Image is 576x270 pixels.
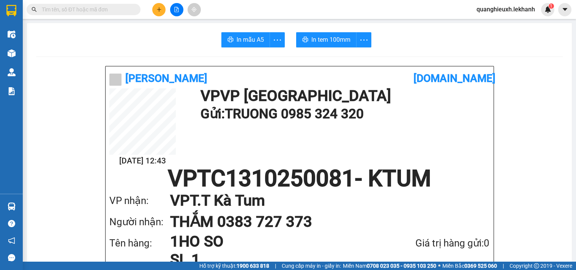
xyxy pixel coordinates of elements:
div: VP nhận: [109,193,170,209]
h1: SL 1 [170,251,376,269]
span: caret-down [562,6,568,13]
span: Cung cấp máy in - giấy in: [282,262,341,270]
b: [PERSON_NAME] [125,72,207,85]
span: printer [302,36,308,44]
img: warehouse-icon [8,68,16,76]
button: printerIn mẫu A5 [221,32,270,47]
h1: VPTC1310250081 - KTUM [109,167,490,190]
button: file-add [170,3,183,16]
img: warehouse-icon [8,202,16,210]
span: In mẫu A5 [237,35,264,44]
button: printerIn tem 100mm [296,32,357,47]
span: more [357,35,371,45]
h1: Gửi: TRUONG 0985 324 320 [200,104,486,124]
img: icon-new-feature [544,6,551,13]
span: | [503,262,504,270]
span: ⚪️ [438,264,440,267]
h1: VP VP [GEOGRAPHIC_DATA] [200,88,486,104]
span: notification [8,237,15,244]
strong: 0708 023 035 - 0935 103 250 [367,263,436,269]
div: Tên hàng: [109,235,170,251]
span: more [270,35,284,45]
span: message [8,254,15,261]
button: more [270,32,285,47]
span: Hỗ trợ kỹ thuật: [199,262,269,270]
span: search [32,7,37,12]
span: quanghieuxh.lekhanh [470,5,541,14]
h1: 1HO SO [170,232,376,251]
span: question-circle [8,220,15,227]
span: printer [227,36,234,44]
b: [DOMAIN_NAME] [413,72,496,85]
span: 1 [550,3,552,9]
span: | [275,262,276,270]
div: Giá trị hàng gửi: 0 [376,235,490,251]
span: aim [191,7,197,12]
span: Miền Bắc [442,262,497,270]
img: warehouse-icon [8,30,16,38]
button: more [356,32,371,47]
strong: 1900 633 818 [237,263,269,269]
input: Tìm tên, số ĐT hoặc mã đơn [42,5,131,14]
span: file-add [174,7,179,12]
span: plus [156,7,162,12]
span: In tem 100mm [311,35,350,44]
span: copyright [534,263,539,268]
sup: 1 [549,3,554,9]
h1: THẮM 0383 727 373 [170,211,475,232]
img: solution-icon [8,87,16,95]
img: logo-vxr [6,5,16,16]
strong: 0369 525 060 [464,263,497,269]
span: Miền Nam [343,262,436,270]
button: caret-down [558,3,571,16]
h2: [DATE] 12:43 [109,155,176,167]
button: plus [152,3,166,16]
h1: VP T.T Kà Tum [170,190,475,211]
button: aim [188,3,201,16]
div: Người nhận: [109,214,170,230]
img: warehouse-icon [8,49,16,57]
